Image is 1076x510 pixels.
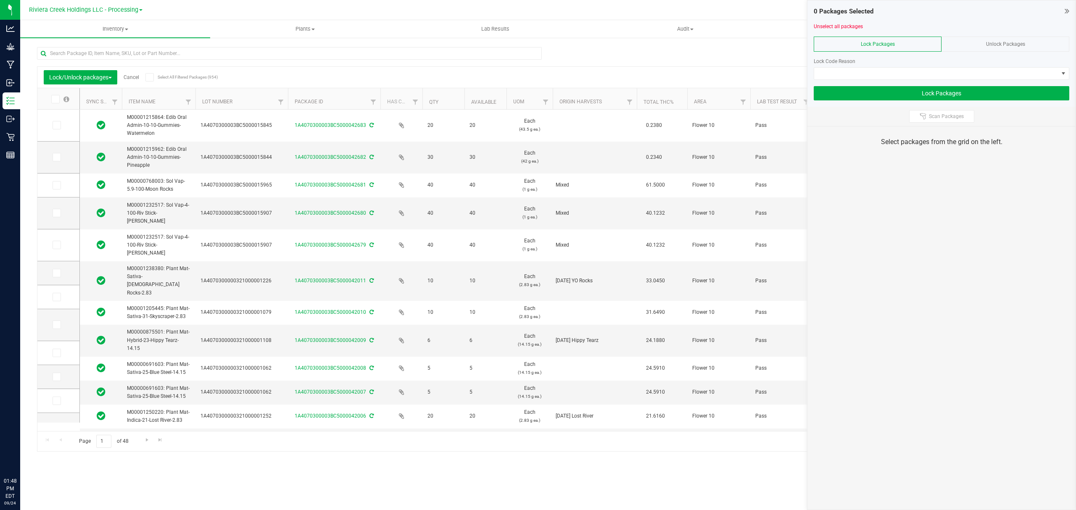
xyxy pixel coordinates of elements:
a: Plants [210,20,400,38]
span: Flower 10 [692,388,745,396]
a: 1A4070300003BC5000042682 [295,154,366,160]
span: Pass [755,153,808,161]
span: 30 [469,153,501,161]
span: Each [512,149,548,165]
span: M00000875501: Plant Mat-Hybrid-23-Hippy Tearz-14.15 [127,328,190,352]
span: Each [512,384,548,400]
span: Flower 10 [692,241,745,249]
span: In Sync [97,151,105,163]
a: 1A4070300003BC5000042681 [295,182,366,188]
a: Filter [623,95,637,109]
span: Sync from Compliance System [368,182,374,188]
p: (2.83 g ea.) [512,416,548,424]
a: Inventory Counts [781,20,971,38]
span: Each [512,117,548,133]
span: 6 [469,336,501,344]
span: 40 [469,181,501,189]
p: (14.15 g ea.) [512,340,548,348]
span: 21.6160 [642,410,669,422]
span: M00001238380: Plant Mat-Sativa-[DEMOGRAPHIC_DATA] Rocks-2.83 [127,265,190,297]
inline-svg: Inventory [6,97,15,105]
a: 1A4070300003BC5000042680 [295,210,366,216]
span: Pass [755,121,808,129]
p: (2.83 g ea.) [512,313,548,321]
span: Flower 10 [692,121,745,129]
p: (42 g ea.) [512,157,548,165]
span: 1A4070300000321000001062 [200,388,283,396]
span: Each [512,360,548,376]
iframe: Resource center [8,443,34,468]
div: Value 1: 2025-08-04 Lost River [556,412,634,420]
p: (1 g ea.) [512,213,548,221]
a: Cancel [124,74,139,80]
span: Flower 10 [692,336,745,344]
a: Filter [409,95,422,109]
span: Sync from Compliance System [368,389,374,395]
p: (14.15 g ea.) [512,392,548,400]
span: Pass [755,388,808,396]
span: 1A4070300003BC5000015844 [200,153,283,161]
a: Go to the next page [141,435,153,446]
span: 40 [469,209,501,217]
span: 20 [427,412,459,420]
span: 5 [469,364,501,372]
span: Pass [755,308,808,316]
p: 01:48 PM EDT [4,477,16,500]
span: In Sync [97,334,105,346]
a: Audit [590,20,780,38]
p: (1 g ea.) [512,185,548,193]
span: 40.1232 [642,207,669,219]
span: Each [512,273,548,289]
span: 40.1232 [642,239,669,251]
span: In Sync [97,306,105,318]
a: UOM [513,99,524,105]
span: M00001215864: Edib Oral Admin-10-10-Gummies-Watermelon [127,113,190,138]
input: 1 [96,435,111,448]
span: Riviera Creek Holdings LLC - Processing [29,6,138,13]
p: (2.83 g ea.) [512,281,548,289]
a: Unselect all packages [814,24,863,29]
span: In Sync [97,386,105,398]
a: Go to the last page [154,435,166,446]
a: Origin Harvests [559,99,602,105]
div: Value 1: Mixed [556,181,634,189]
span: 24.5910 [642,386,669,398]
span: In Sync [97,410,105,422]
span: 30 [427,153,459,161]
span: In Sync [97,207,105,219]
span: M00000768003: Sol Vap-5.9-100-Moon Rocks [127,177,190,193]
span: 20 [469,412,501,420]
a: 1A4070300003BC5000042683 [295,122,366,128]
a: Filter [799,95,813,109]
p: (14.15 g ea.) [512,368,548,376]
span: 33.0450 [642,275,669,287]
p: (43.5 g ea.) [512,125,548,133]
a: 1A4070300003BC5000042009 [295,337,366,343]
p: (1 g ea.) [512,245,548,253]
span: 24.5910 [642,362,669,374]
span: Pass [755,412,808,420]
span: M00001250220: Plant Mat-Indica-21-Lost River-2.83 [127,408,190,424]
span: Inventory [20,25,210,33]
a: Filter [367,95,380,109]
span: 1A4070300000321000001252 [200,412,283,420]
button: Lock Packages [814,86,1069,100]
span: 20 [469,121,501,129]
span: Sync from Compliance System [368,242,374,248]
span: 10 [427,277,459,285]
span: 10 [469,308,501,316]
a: Area [694,99,707,105]
button: Lock/Unlock packages [44,70,117,84]
span: Sync from Compliance System [368,154,374,160]
inline-svg: Inbound [6,79,15,87]
a: Filter [108,95,122,109]
span: 5 [427,388,459,396]
span: 61.5000 [642,179,669,191]
button: Scan Packages [909,110,974,123]
a: Total THC% [643,99,674,105]
span: Unlock Packages [986,41,1025,47]
span: Sync from Compliance System [368,365,374,371]
div: Select packages from the grid on the left. [818,137,1065,147]
span: Pass [755,364,808,372]
span: 1A4070300000321000001062 [200,364,283,372]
